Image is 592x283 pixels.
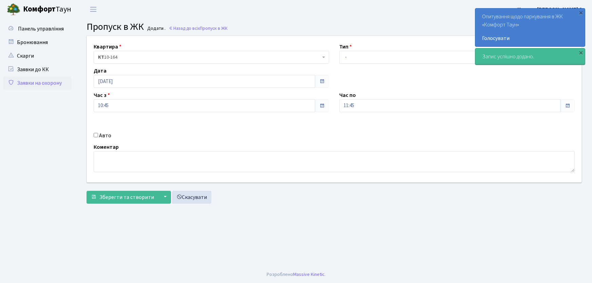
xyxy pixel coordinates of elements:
[3,63,71,76] a: Заявки до КК
[475,8,585,46] div: Опитування щодо паркування в ЖК «Комфорт Таун»
[3,22,71,36] a: Панель управління
[18,25,64,33] span: Панель управління
[3,76,71,90] a: Заявки на охорону
[23,4,71,15] span: Таун
[98,54,321,61] span: <b>КТ</b>&nbsp;&nbsp;&nbsp;&nbsp;10-164
[146,26,166,32] small: Додати .
[267,271,326,278] div: Розроблено .
[172,191,211,204] a: Скасувати
[293,271,325,278] a: Massive Kinetic
[577,9,584,16] div: ×
[577,49,584,56] div: ×
[87,20,144,34] span: Пропуск в ЖК
[3,49,71,63] a: Скарги
[98,54,104,61] b: КТ
[339,91,356,99] label: Час по
[475,48,585,65] div: Запис успішно додано.
[3,36,71,49] a: Бронювання
[517,5,584,14] a: Цитрус [PERSON_NAME] А.
[339,43,352,51] label: Тип
[94,91,110,99] label: Час з
[99,194,154,201] span: Зберегти та створити
[200,25,228,32] span: Пропуск в ЖК
[517,6,584,13] b: Цитрус [PERSON_NAME] А.
[169,25,228,32] a: Назад до всіхПропуск в ЖК
[94,143,119,151] label: Коментар
[482,34,578,42] a: Голосувати
[99,132,111,140] label: Авто
[94,67,107,75] label: Дата
[7,3,20,16] img: logo.png
[85,4,102,15] button: Переключити навігацію
[87,191,158,204] button: Зберегти та створити
[23,4,56,15] b: Комфорт
[94,51,329,64] span: <b>КТ</b>&nbsp;&nbsp;&nbsp;&nbsp;10-164
[94,43,121,51] label: Квартира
